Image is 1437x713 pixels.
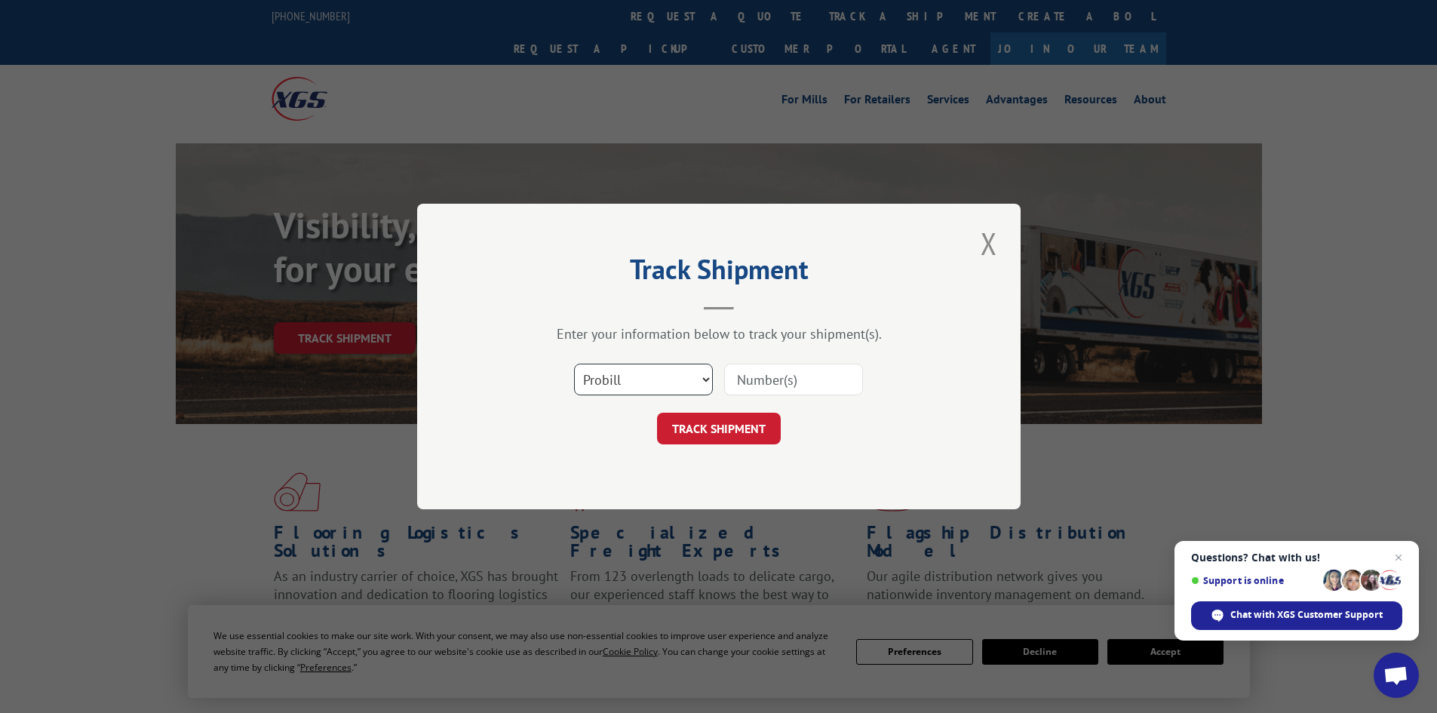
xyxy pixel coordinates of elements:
[657,413,781,444] button: TRACK SHIPMENT
[493,325,945,343] div: Enter your information below to track your shipment(s).
[724,364,863,395] input: Number(s)
[976,223,1002,264] button: Close modal
[1230,608,1383,622] span: Chat with XGS Customer Support
[1191,575,1318,586] span: Support is online
[1374,653,1419,698] a: Open chat
[1191,601,1402,630] span: Chat with XGS Customer Support
[1191,552,1402,564] span: Questions? Chat with us!
[493,259,945,287] h2: Track Shipment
